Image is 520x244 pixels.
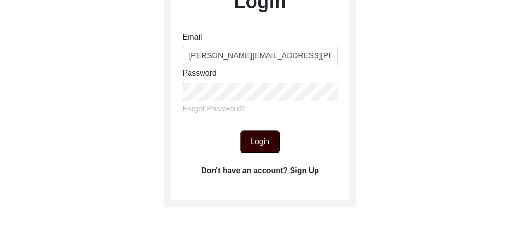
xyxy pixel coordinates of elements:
label: Don't have an account? Sign Up [201,165,319,176]
label: Password [183,68,216,79]
label: Email [183,31,202,43]
button: Login [240,130,280,153]
label: Forgot Password? [183,103,245,115]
